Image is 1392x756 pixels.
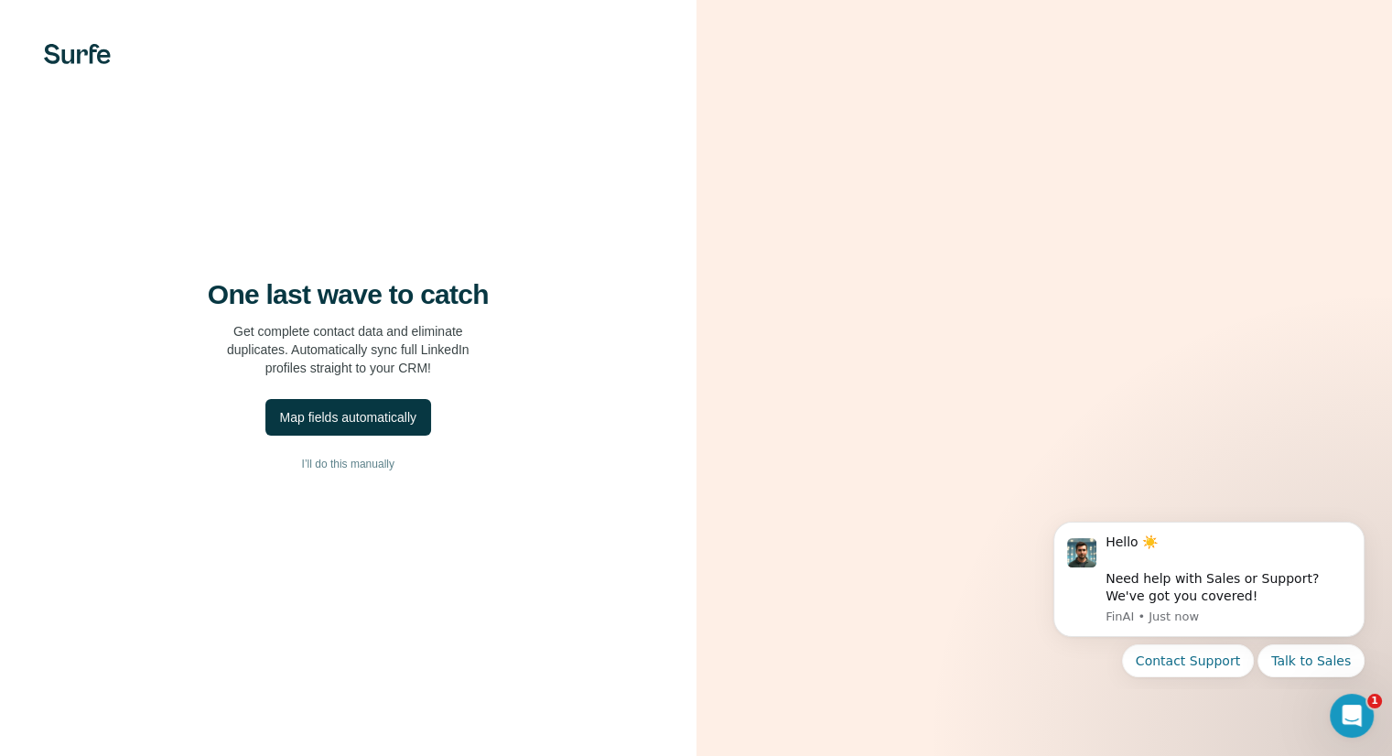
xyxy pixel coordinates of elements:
[302,456,394,472] span: I’ll do this manually
[1330,694,1374,738] iframe: Intercom live chat
[208,278,489,311] h4: One last wave to catch
[37,450,660,478] button: I’ll do this manually
[265,399,431,436] button: Map fields automatically
[227,322,469,377] p: Get complete contact data and eliminate duplicates. Automatically sync full LinkedIn profiles str...
[280,408,416,427] div: Map fields automatically
[1367,694,1382,708] span: 1
[44,44,111,64] img: Surfe's logo
[1026,506,1392,688] iframe: Intercom notifications message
